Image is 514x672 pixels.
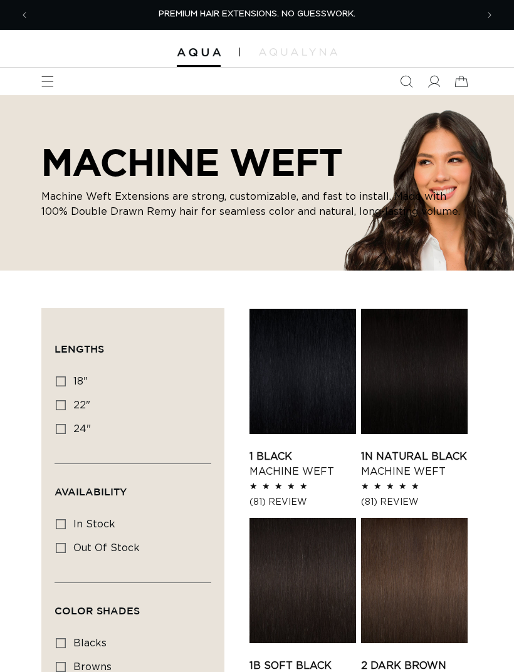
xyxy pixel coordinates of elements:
[55,343,104,354] span: Lengths
[249,449,356,479] a: 1 Black Machine Weft
[41,189,473,219] p: Machine Weft Extensions are strong, customizable, and fast to install. Made with 100% Double Draw...
[55,605,140,616] span: Color Shades
[41,140,473,184] h2: MACHINE WEFT
[73,662,112,672] span: browns
[361,449,468,479] a: 1N Natural Black Machine Weft
[34,68,61,95] summary: Menu
[177,48,221,57] img: Aqua Hair Extensions
[159,10,355,18] span: PREMIUM HAIR EXTENSIONS. NO GUESSWORK.
[73,400,90,410] span: 22"
[73,543,140,553] span: Out of stock
[73,424,91,434] span: 24"
[55,321,211,366] summary: Lengths (0 selected)
[55,486,127,497] span: Availability
[73,376,88,386] span: 18"
[392,68,420,95] summary: Search
[259,48,337,56] img: aqualyna.com
[73,638,107,648] span: blacks
[476,1,503,29] button: Next announcement
[55,583,211,628] summary: Color Shades (0 selected)
[11,1,38,29] button: Previous announcement
[55,464,211,509] summary: Availability (0 selected)
[73,519,115,529] span: In stock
